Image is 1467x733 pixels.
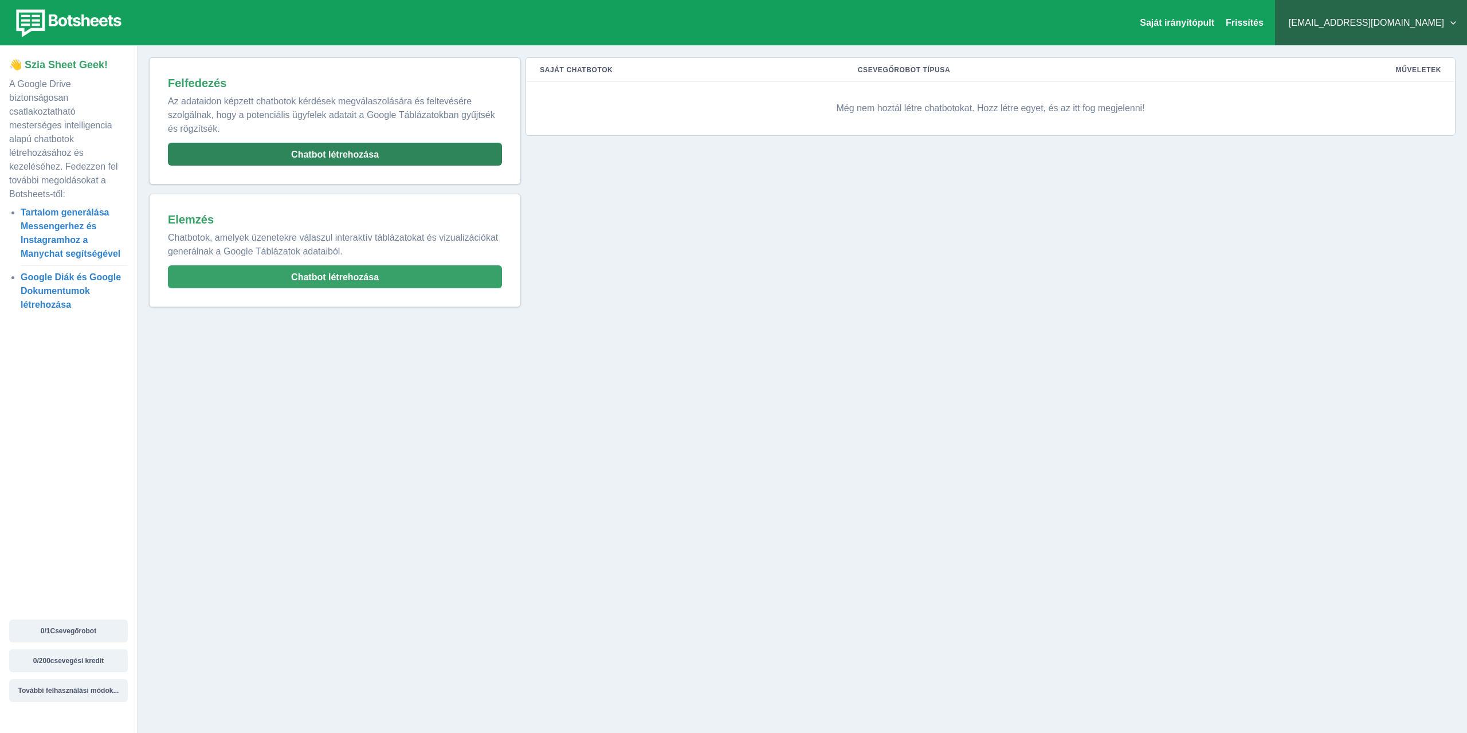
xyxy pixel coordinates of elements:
[9,59,108,70] font: 👋 Szia Sheet Geek!
[1396,66,1441,74] font: Műveletek
[291,150,379,159] font: Chatbot létrehozása
[21,272,121,309] a: Google Diák és Google Dokumentumok létrehozása
[33,657,37,665] font: 0
[858,66,950,74] font: Csevegőrobot típusa
[168,233,498,256] font: Chatbotok, amelyek üzenetekre válaszul interaktív táblázatokat és vizualizációkat generálnak a Go...
[44,627,46,635] font: /
[168,213,214,226] font: Elemzés
[9,79,117,199] font: A Google Drive biztonságosan csatlakoztatható mesterséges intelligencia alapú chatbotok létrehozá...
[168,77,226,89] font: Felfedezés
[540,66,613,74] font: Saját chatbotok
[50,657,104,665] font: csevegési kredit
[18,687,119,695] font: További felhasználási módok...
[9,7,125,39] img: botsheets-logo.png
[9,679,128,702] button: További felhasználási módok...
[1140,18,1214,28] a: Saját irányítópult
[39,657,50,665] font: 200
[1226,18,1264,28] font: Frissítés
[9,649,128,672] button: 0/200csevegési kredit
[168,143,502,166] button: Chatbot létrehozása
[41,627,45,635] font: 0
[21,207,120,258] a: Tartalom generálása Messengerhez és Instagramhoz a Manychat segítségével
[168,265,502,288] button: Chatbot létrehozása
[37,657,38,665] font: /
[1284,11,1458,34] button: [EMAIL_ADDRESS][DOMAIN_NAME]
[291,272,379,282] font: Chatbot létrehozása
[50,627,97,635] font: Csevegőrobot
[46,627,50,635] font: 1
[168,96,495,134] font: Az adataidon képzett chatbotok kérdések megválaszolására és feltevésére szolgálnak, hogy a potenc...
[9,620,128,642] button: 0/1Csevegőrobot
[837,103,1145,113] font: Még nem hoztál létre chatbotokat. Hozz létre egyet, és az itt fog megjelenni!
